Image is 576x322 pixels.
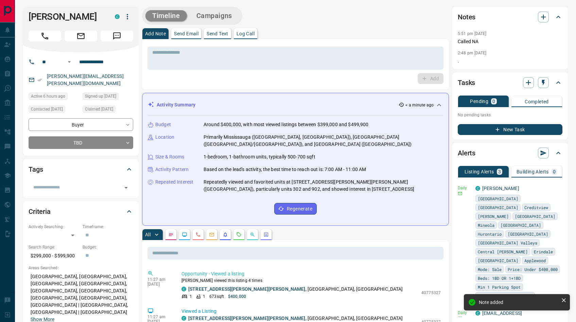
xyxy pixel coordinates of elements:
[508,231,548,237] span: [GEOGRAPHIC_DATA]
[458,185,471,191] p: Daily
[31,106,63,113] span: Contacted [DATE]
[470,99,488,104] p: Pending
[182,232,187,237] svg: Lead Browsing Activity
[478,275,521,282] span: Beds: 1BD OR 1+1BD
[405,102,434,108] p: < a minute ago
[421,290,441,296] p: 40775327
[458,110,562,120] p: No pending tasks
[29,118,133,131] div: Buyer
[188,286,306,292] a: [STREET_ADDRESS][PERSON_NAME][PERSON_NAME]
[478,284,521,290] span: Min 1 Parking Spot
[155,121,171,128] p: Budget
[181,270,441,277] p: Opportunity - Viewed a listing
[29,161,133,177] div: Tags
[115,14,120,19] div: condos.ca
[148,99,443,111] div: Activity Summary< a minute ago
[190,293,192,300] p: 1
[147,277,171,282] p: 11:27 am
[147,282,171,287] p: [DATE]
[207,31,228,36] p: Send Text
[204,179,443,193] p: Repeatedly viewed and favorited units at [STREET_ADDRESS][PERSON_NAME][PERSON_NAME] ([GEOGRAPHIC_...
[147,315,171,319] p: 11:27 am
[458,316,462,321] svg: Email
[190,10,239,21] button: Campaigns
[29,164,43,175] h2: Tags
[85,93,116,100] span: Signed up [DATE]
[465,169,494,174] p: Listing Alerts
[458,57,562,65] p: .
[145,31,166,36] p: Add Note
[478,231,502,237] span: Hurontario
[458,145,562,161] div: Alerts
[508,266,558,273] span: Price: Under $400,000
[29,136,133,149] div: TBD
[534,248,553,255] span: Erindale
[83,244,133,250] p: Budget:
[168,232,174,237] svg: Notes
[458,31,487,36] p: 5:51 pm [DATE]
[274,203,317,215] button: Regenerate
[29,244,79,250] p: Search Range:
[223,232,228,237] svg: Listing Alerts
[47,73,124,86] a: [PERSON_NAME][EMAIL_ADDRESS][PERSON_NAME][DOMAIN_NAME]
[204,153,315,160] p: 1-bedroom, 1-bathroom units, typically 500-700 sqft
[195,232,201,237] svg: Calls
[29,105,79,115] div: Wed May 21 2025
[155,153,185,160] p: Size & Rooms
[83,224,133,230] p: Timeframe:
[204,134,443,148] p: Primarily Mississauga ([GEOGRAPHIC_DATA], [GEOGRAPHIC_DATA]), [GEOGRAPHIC_DATA] ([GEOGRAPHIC_DATA...
[478,266,502,273] span: Mode: Sale
[524,204,548,211] span: Creditview
[155,134,174,141] p: Location
[458,77,475,88] h2: Tasks
[524,257,546,264] span: Applewood
[29,203,133,220] div: Criteria
[155,166,189,173] p: Activity Pattern
[29,250,79,261] p: $299,000 - $599,900
[478,248,528,255] span: Central [PERSON_NAME]
[29,206,51,217] h2: Criteria
[181,308,441,315] p: Viewed a Listing
[101,31,133,41] span: Message
[250,232,255,237] svg: Opportunities
[458,124,562,135] button: New Task
[479,300,558,305] div: Note added
[29,265,133,271] p: Areas Searched:
[553,169,556,174] p: 0
[209,293,224,300] p: 673 sqft
[478,195,518,202] span: [GEOGRAPHIC_DATA]
[204,121,368,128] p: Around $400,000, with most viewed listings between $399,000 and $499,900
[29,31,61,41] span: Call
[458,38,562,45] p: Called NA
[458,74,562,91] div: Tasks
[145,232,151,237] p: All
[83,105,133,115] div: Wed Oct 08 2025
[458,51,487,55] p: 2:48 pm [DATE]
[525,99,549,104] p: Completed
[31,93,65,100] span: Active 6 hours ago
[237,31,255,36] p: Log Call
[145,10,187,21] button: Timeline
[203,293,205,300] p: 1
[85,106,113,113] span: Claimed [DATE]
[458,12,475,22] h2: Notes
[155,179,193,186] p: Repeated Interest
[228,293,246,300] p: $400,000
[478,213,509,220] span: [PERSON_NAME]
[236,232,242,237] svg: Requests
[181,287,186,291] div: condos.ca
[263,232,269,237] svg: Agent Actions
[501,222,541,228] span: [GEOGRAPHIC_DATA]
[37,78,42,82] svg: Email Verified
[478,222,494,228] span: Mineola
[478,239,537,246] span: [GEOGRAPHIC_DATA] Valleys
[83,92,133,102] div: Wed May 21 2025
[188,286,403,293] p: , [GEOGRAPHIC_DATA], [GEOGRAPHIC_DATA]
[458,191,462,196] svg: Email
[517,169,549,174] p: Building Alerts
[458,148,475,158] h2: Alerts
[478,257,518,264] span: [GEOGRAPHIC_DATA]
[478,292,533,299] span: Maintenance: Under $600
[478,204,518,211] span: [GEOGRAPHIC_DATA]
[475,186,480,191] div: condos.ca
